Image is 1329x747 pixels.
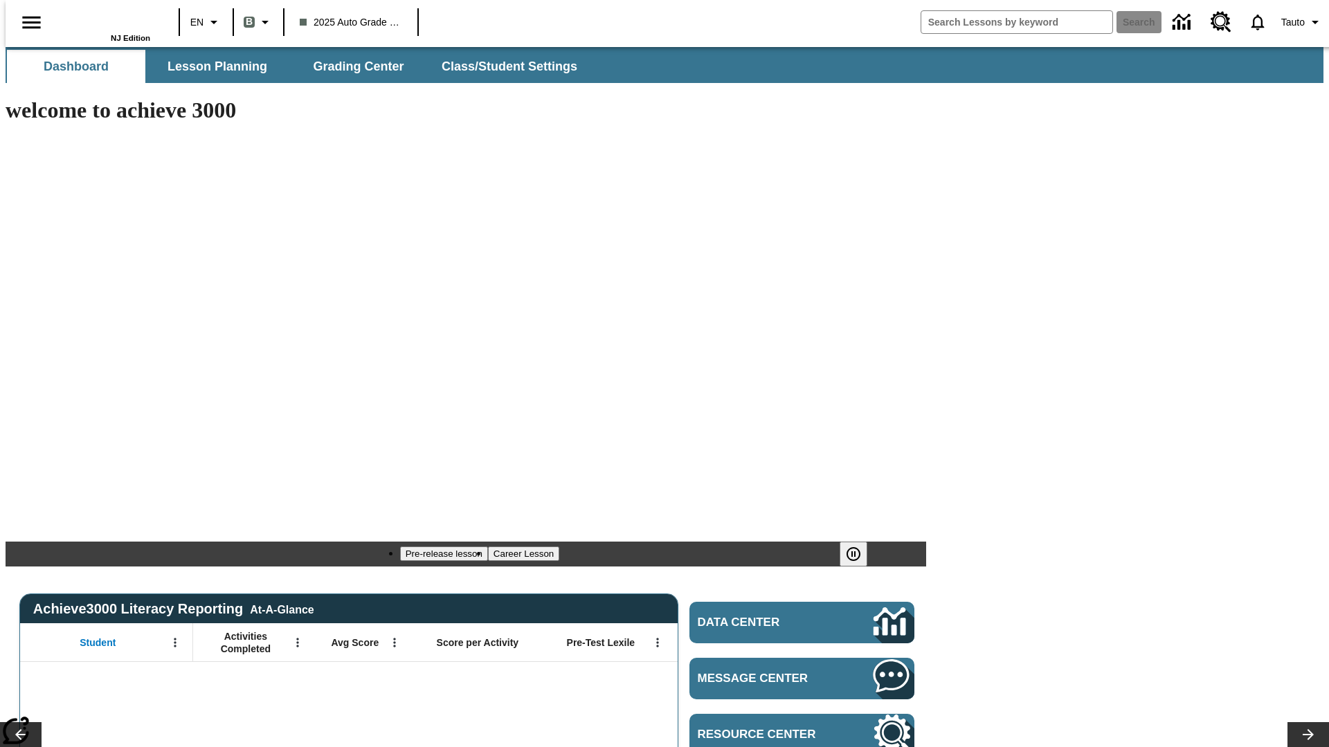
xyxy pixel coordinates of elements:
[238,10,279,35] button: Boost Class color is gray green. Change class color
[698,616,827,629] span: Data Center
[165,632,186,653] button: Open Menu
[11,2,52,43] button: Open side menu
[400,546,488,561] button: Slide 1 Pre-release lesson
[6,47,1323,83] div: SubNavbar
[689,602,914,643] a: Data Center
[1276,10,1329,35] button: Profile/Settings
[289,50,428,83] button: Grading Center
[6,50,590,83] div: SubNavbar
[80,636,116,649] span: Student
[148,50,287,83] button: Lesson Planning
[567,636,635,649] span: Pre-Test Lexile
[647,632,668,653] button: Open Menu
[1164,3,1202,41] a: Data Center
[60,5,150,42] div: Home
[437,636,519,649] span: Score per Activity
[246,13,253,30] span: B
[200,630,291,655] span: Activities Completed
[111,34,150,42] span: NJ Edition
[60,6,150,34] a: Home
[689,658,914,699] a: Message Center
[287,632,308,653] button: Open Menu
[313,59,404,75] span: Grading Center
[1281,15,1305,30] span: Tauto
[840,542,881,566] div: Pause
[488,546,559,561] button: Slide 2 Career Lesson
[1287,722,1329,747] button: Lesson carousel, Next
[33,601,314,617] span: Achieve3000 Literacy Reporting
[168,59,267,75] span: Lesson Planning
[1240,4,1276,40] a: Notifications
[431,50,588,83] button: Class/Student Settings
[6,98,926,123] h1: welcome to achieve 3000
[184,10,228,35] button: Language: EN, Select a language
[250,601,314,616] div: At-A-Glance
[7,50,145,83] button: Dashboard
[698,728,832,741] span: Resource Center
[300,15,402,30] span: 2025 Auto Grade 1 B
[331,636,379,649] span: Avg Score
[698,672,832,685] span: Message Center
[840,542,867,566] button: Pause
[190,15,204,30] span: EN
[1202,3,1240,41] a: Resource Center, Will open in new tab
[44,59,109,75] span: Dashboard
[921,11,1112,33] input: search field
[442,59,577,75] span: Class/Student Settings
[384,632,405,653] button: Open Menu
